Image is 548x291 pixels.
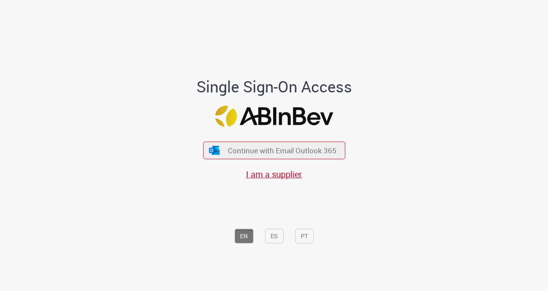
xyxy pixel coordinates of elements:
button: ES [265,229,283,244]
img: ícone Azure/Microsoft 360 [209,145,221,155]
a: I am a supplier [246,168,302,180]
span: Continue with Email Outlook 365 [228,145,336,155]
button: EN [234,229,253,244]
button: ícone Azure/Microsoft 360 Continue with Email Outlook 365 [203,142,345,159]
img: Logo ABInBev [215,105,333,127]
button: PT [295,229,314,244]
h1: Single Sign-On Access [155,78,394,95]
